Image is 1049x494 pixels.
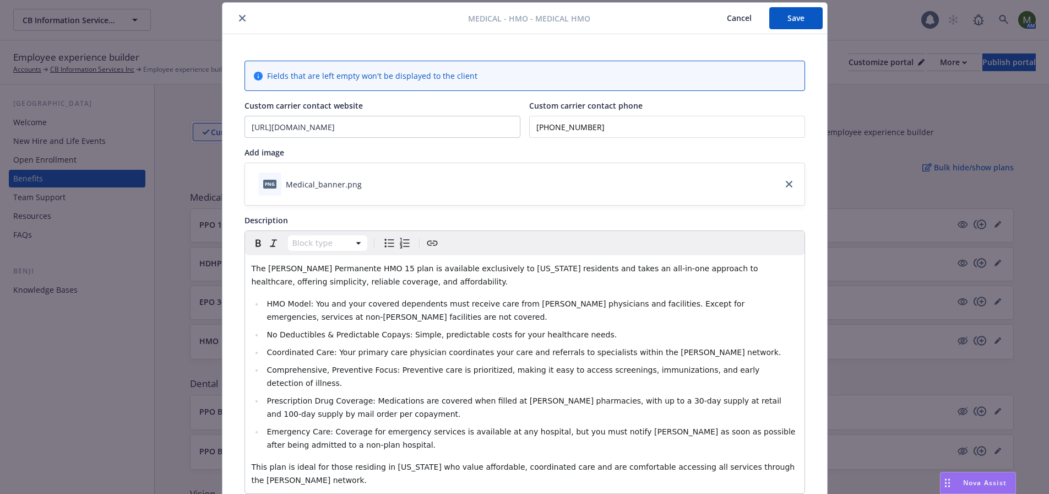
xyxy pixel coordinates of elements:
[267,427,797,449] span: Emergency Care: Coverage for emergency services is available at any hospital, but you must notify...
[529,116,805,138] input: Add custom carrier contact phone
[940,472,1016,494] button: Nova Assist
[244,147,284,158] span: Add image
[529,100,643,111] span: Custom carrier contact phone
[244,215,288,225] span: Description
[245,116,520,137] input: Add custom carrier contact website
[266,235,281,251] button: Italic
[252,264,761,286] span: The [PERSON_NAME] Permanente HMO 15 plan is available exclusively to [US_STATE] residents and tak...
[244,100,363,111] span: Custom carrier contact website
[941,472,954,493] div: Drag to move
[245,255,805,493] div: editable markdown
[267,330,617,339] span: No Deductibles & Predictable Copays: Simple, predictable costs for your healthcare needs.
[769,7,823,29] button: Save
[382,235,397,251] button: Bulleted list
[382,235,412,251] div: toggle group
[288,235,367,251] button: Block type
[397,235,412,251] button: Numbered list
[263,180,276,188] span: png
[251,235,266,251] button: Bold
[468,13,590,24] span: Medical - HMO - Medical HMO
[267,348,781,357] span: Coordinated Care: Your primary care physician coordinates your care and referrals to specialists ...
[782,178,796,191] a: close
[236,12,249,25] button: close
[366,179,375,190] button: download file
[425,235,440,251] button: Create link
[252,463,797,485] span: This plan is ideal for those residing in [US_STATE] who value affordable, coordinated care and ar...
[267,70,477,82] span: Fields that are left empty won't be displayed to the client
[267,396,784,418] span: Prescription Drug Coverage: Medications are covered when filled at [PERSON_NAME] pharmacies, with...
[963,478,1007,487] span: Nova Assist
[267,366,762,388] span: Comprehensive, Preventive Focus: Preventive care is prioritized, making it easy to access screeni...
[709,7,769,29] button: Cancel
[286,179,362,190] div: Medical_banner.png
[267,299,747,321] span: HMO Model: You and your covered dependents must receive care from [PERSON_NAME] physicians and fa...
